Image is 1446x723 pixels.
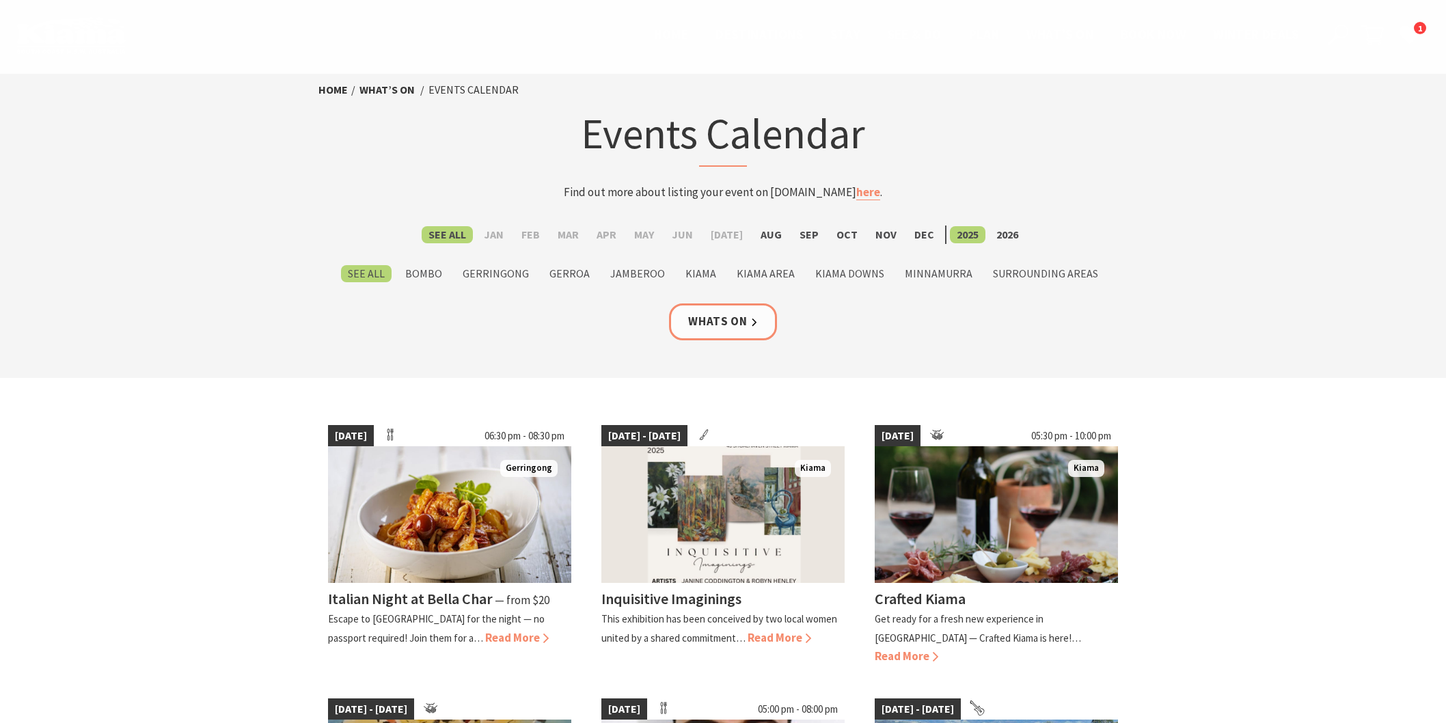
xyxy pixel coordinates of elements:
[990,226,1025,243] label: 2026
[665,226,700,243] label: Jun
[950,226,985,243] label: 2025
[875,446,1118,583] img: Wine and cheese placed on a table to enjoy
[1121,26,1186,42] span: Book now
[328,425,571,666] a: [DATE] 06:30 pm - 08:30 pm Italian Night at Bella Char Gerringong Italian Night at Bella Char ⁠— ...
[748,630,811,645] span: Read More
[1068,460,1104,477] span: Kiama
[495,592,549,608] span: ⁠— from $20
[601,698,647,720] span: [DATE]
[875,425,1118,666] a: [DATE] 05:30 pm - 10:00 pm Wine and cheese placed on a table to enjoy Kiama Crafted Kiama Get rea...
[603,265,672,282] label: Jamberoo
[551,226,586,243] label: Mar
[808,265,891,282] label: Kiama Downs
[422,226,473,243] label: See All
[875,612,1081,644] p: Get ready for a fresh new experience in [GEOGRAPHIC_DATA] — Crafted Kiama is here!…
[601,612,837,644] p: This exhibition has been conceived by two local women united by a shared commitment…
[590,226,623,243] label: Apr
[1213,26,1298,42] span: Winter Deals
[328,589,493,608] h4: Italian Night at Bella Char
[398,265,449,282] label: Bombo
[455,183,991,202] p: Find out more about listing your event on [DOMAIN_NAME] .
[856,185,880,200] a: here
[640,24,1312,46] nav: Main Menu
[1024,425,1118,447] span: 05:30 pm - 10:00 pm
[908,226,941,243] label: Dec
[16,16,126,54] img: Kiama Logo
[601,589,741,608] h4: Inquisitive Imaginings
[869,226,903,243] label: Nov
[751,698,845,720] span: 05:00 pm - 08:00 pm
[795,460,831,477] span: Kiama
[601,425,845,666] a: [DATE] - [DATE] Kiama Inquisitive Imaginings This exhibition has been conceived by two local wome...
[1399,24,1419,44] a: 1
[730,265,802,282] label: Kiama Area
[428,81,519,99] li: Events Calendar
[888,26,942,42] span: See & Do
[830,226,864,243] label: Oct
[654,26,689,42] span: Home
[986,265,1105,282] label: Surrounding Areas
[328,612,545,644] p: Escape to [GEOGRAPHIC_DATA] for the night — no passport required! Join them for a…
[875,649,938,664] span: Read More
[359,83,415,97] a: What’s On
[898,265,979,282] label: Minnamurra
[485,630,549,645] span: Read More
[456,265,536,282] label: Gerringong
[1414,22,1426,35] span: 1
[328,698,414,720] span: [DATE] - [DATE]
[627,226,661,243] label: May
[969,26,1000,42] span: Plan
[679,265,723,282] label: Kiama
[477,226,510,243] label: Jan
[875,698,961,720] span: [DATE] - [DATE]
[669,303,777,340] a: Whats On
[754,226,789,243] label: Aug
[318,83,348,97] a: Home
[478,425,571,447] span: 06:30 pm - 08:30 pm
[1026,26,1093,42] span: What’s On
[515,226,547,243] label: Feb
[875,425,920,447] span: [DATE]
[793,226,826,243] label: Sep
[715,26,803,42] span: Destinations
[328,446,571,583] img: Italian Night at Bella Char
[875,589,966,608] h4: Crafted Kiama
[328,425,374,447] span: [DATE]
[455,106,991,167] h1: Events Calendar
[601,425,687,447] span: [DATE] - [DATE]
[830,26,860,42] span: Stay
[341,265,392,282] label: See All
[500,460,558,477] span: Gerringong
[704,226,750,243] label: [DATE]
[543,265,597,282] label: Gerroa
